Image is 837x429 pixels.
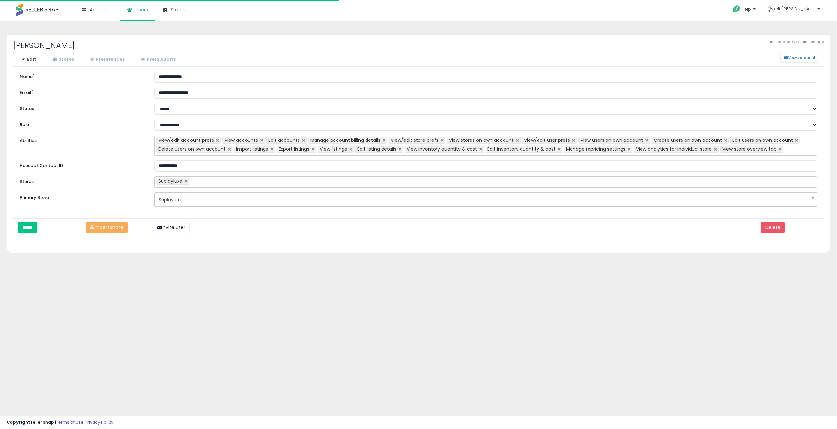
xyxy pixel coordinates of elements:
label: Stores [15,176,149,185]
button: Impersonate [86,222,128,233]
span: Create users on own account [654,137,722,143]
label: Abilities [20,138,37,144]
span: Edit inventory quantity & cost [487,146,555,152]
a: Preferences [82,53,132,66]
label: Status [15,104,149,112]
span: Manage account billing details [310,137,380,143]
span: Suplayluxe [159,194,805,205]
span: View listings [320,146,347,152]
span: Suplayluxe [158,178,182,184]
span: Edit users on own account [732,137,793,143]
h2: [PERSON_NAME] [13,41,824,50]
span: Last updated: 27 minutes ago [767,40,824,45]
i: Get Help [732,5,741,13]
span: View inventory quantity & cost [407,146,477,152]
label: Primary Store [15,192,149,201]
label: Email [15,88,149,96]
label: Role [15,120,149,128]
span: Edit listing details [357,146,396,152]
button: View account [780,53,819,63]
a: Edit [13,53,43,66]
span: View/edit account prefs [158,137,214,143]
span: View/edit user prefs [524,137,570,143]
label: Hubspot Contact ID [15,160,149,169]
span: Edit accounts [268,137,300,143]
a: Hi [PERSON_NAME] [768,6,820,20]
span: View store overview tab [722,146,777,152]
span: Manage repricing settings [566,146,625,152]
span: View stores on own account [449,137,514,143]
span: Help [742,7,751,12]
span: View accounts [224,137,258,143]
a: View account [776,53,785,63]
span: Hi [PERSON_NAME] [776,6,815,12]
span: Export listings [279,146,309,152]
label: Name [15,72,149,80]
span: Stores [171,7,185,13]
a: Prefs Audits [132,53,183,66]
button: Delete [761,222,785,233]
a: Stores [44,53,81,66]
span: View/edit store prefs [391,137,438,143]
span: Delete users on own account [158,146,226,152]
span: View analytics for individual store [636,146,712,152]
span: Accounts [90,7,112,13]
span: Import listings [236,146,268,152]
span: Users [135,7,148,13]
button: Invite user [153,222,190,233]
span: View users on own account [580,137,643,143]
